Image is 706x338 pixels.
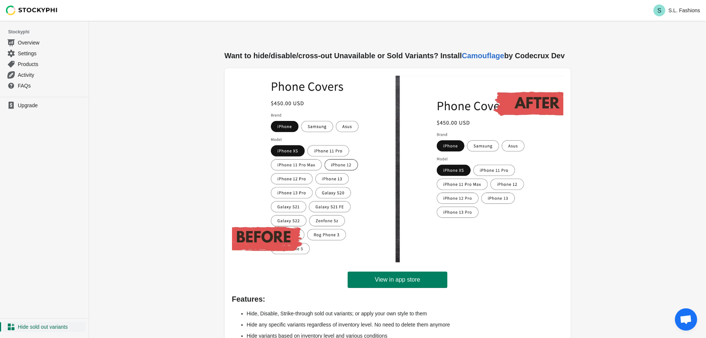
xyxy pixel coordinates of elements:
a: Upgrade [3,100,86,111]
a: Settings [3,48,86,59]
span: Avatar with initials S [653,4,665,16]
text: S [657,7,662,14]
span: Hide sold out variants [18,323,84,331]
a: Hide sold out variants [3,322,86,332]
span: Upgrade [18,102,84,109]
a: FAQs [3,80,86,91]
span: Overview [18,39,84,46]
span: FAQs [18,82,84,89]
a: Activity [3,69,86,80]
img: image [232,76,563,262]
a: Products [3,59,86,69]
button: Avatar with initials SS.L. Fashions [650,3,703,18]
a: Camouflage [462,52,504,60]
span: View in app store [375,276,420,283]
span: Stockyphi [8,28,89,36]
h2: Want to hide/disable/cross-out Unavailable or Sold Variants? Install by Codecrux Dev [225,50,571,61]
a: View in app store [348,272,447,288]
li: Hide any specific variants regardless of inventory level. No need to delete them anymore [247,319,563,330]
li: Hide, Disable, Strike-through sold out variants; or apply your own style to them [247,308,563,319]
span: Activity [18,71,84,79]
h3: Features: [232,295,563,303]
img: Stockyphi [6,6,58,15]
a: Overview [3,37,86,48]
span: Products [18,60,84,68]
p: S.L. Fashions [668,7,700,13]
span: Settings [18,50,84,57]
a: Open chat [675,308,697,331]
